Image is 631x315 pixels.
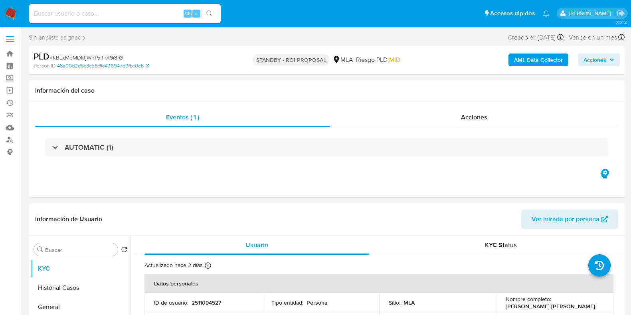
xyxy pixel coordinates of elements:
[565,32,567,43] span: -
[356,55,400,64] span: Riesgo PLD:
[521,210,618,229] button: Ver mirada por persona
[57,62,149,69] a: 48a00d2d6c3c58cffc496947d9fbc0eb
[389,299,400,306] p: Sitio :
[166,113,199,122] span: Eventos ( 1 )
[45,138,609,157] div: AUTOMATIC (1)
[35,215,102,223] h1: Información de Usuario
[31,259,131,278] button: KYC
[29,8,221,19] input: Buscar usuario o caso...
[49,53,123,61] span: # KBLxMoMDkfjWhT54lrX9i8rG
[569,10,614,17] p: florencia.lera@mercadolibre.com
[45,246,115,254] input: Buscar
[144,274,613,293] th: Datos personales
[253,54,329,65] p: STANDBY - ROI PROPOSAL
[490,9,535,18] span: Accesos rápidos
[584,53,606,66] span: Acciones
[195,10,198,17] span: s
[271,299,303,306] p: Tipo entidad :
[389,55,400,64] span: MID
[508,32,564,43] div: Creado el: [DATE]
[34,50,49,63] b: PLD
[201,8,218,19] button: search-icon
[514,53,563,66] b: AML Data Collector
[485,240,517,250] span: KYC Status
[569,33,617,42] span: Vence en un mes
[461,113,487,122] span: Acciones
[154,299,188,306] p: ID de usuario :
[617,9,625,18] a: Salir
[245,240,268,250] span: Usuario
[121,246,127,255] button: Volver al orden por defecto
[144,262,203,269] p: Actualizado hace 2 días
[184,10,191,17] span: Alt
[37,246,44,253] button: Buscar
[35,87,618,95] h1: Información del caso
[578,53,620,66] button: Acciones
[532,210,599,229] span: Ver mirada por persona
[543,10,550,17] a: Notificaciones
[506,295,551,303] p: Nombre completo :
[31,278,131,297] button: Historial Casos
[29,33,85,42] span: Sin analista asignado
[506,303,595,310] p: [PERSON_NAME] [PERSON_NAME]
[65,143,113,152] h3: AUTOMATIC (1)
[404,299,415,306] p: MLA
[307,299,328,306] p: Persona
[34,62,55,69] b: Person ID
[192,299,221,306] p: 2511094527
[508,53,568,66] button: AML Data Collector
[332,55,353,64] div: MLA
